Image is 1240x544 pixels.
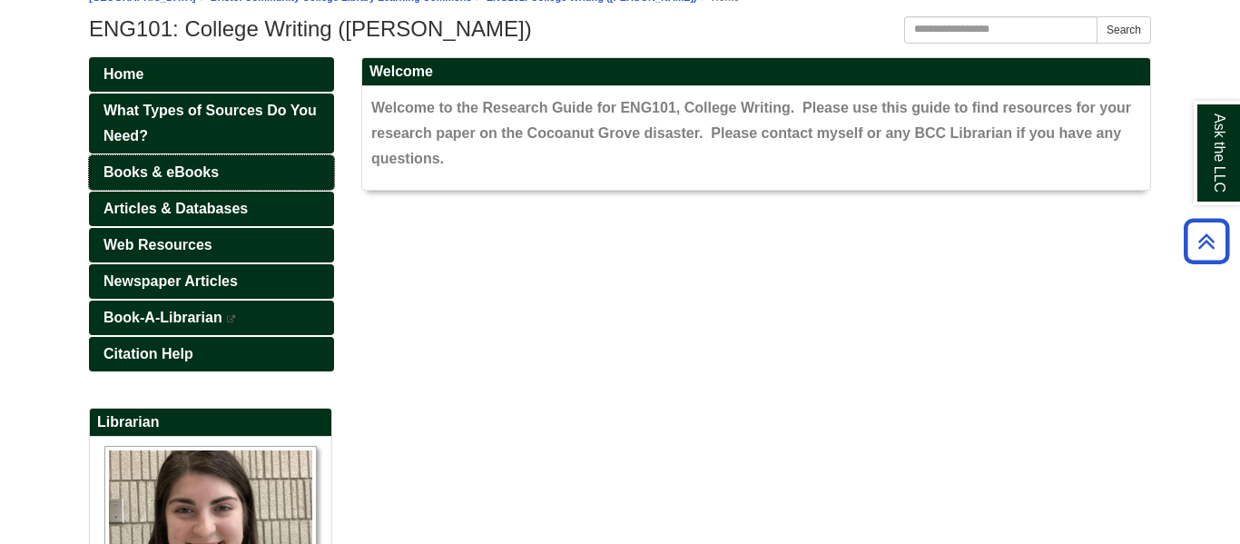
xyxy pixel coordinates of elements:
span: Books & eBooks [103,164,219,180]
a: Citation Help [89,337,334,371]
span: Book-A-Librarian [103,310,222,325]
span: Welcome to the Research Guide for ENG101, College Writing. Please use this guide to find resource... [371,100,1131,166]
h2: Welcome [362,58,1150,86]
a: Articles & Databases [89,192,334,226]
a: Books & eBooks [89,155,334,190]
h1: ENG101: College Writing ([PERSON_NAME]) [89,16,1151,42]
h2: Librarian [90,409,331,437]
span: Articles & Databases [103,201,248,216]
span: Citation Help [103,346,193,361]
a: Web Resources [89,228,334,262]
i: This link opens in a new window [226,315,237,323]
span: Newspaper Articles [103,273,238,289]
a: Book-A-Librarian [89,301,334,335]
a: Newspaper Articles [89,264,334,299]
span: Home [103,66,143,82]
span: What Types of Sources Do You Need? [103,103,317,143]
a: What Types of Sources Do You Need? [89,94,334,153]
span: Web Resources [103,237,212,252]
button: Search [1097,16,1151,44]
a: Home [89,57,334,92]
a: Back to Top [1177,229,1235,253]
